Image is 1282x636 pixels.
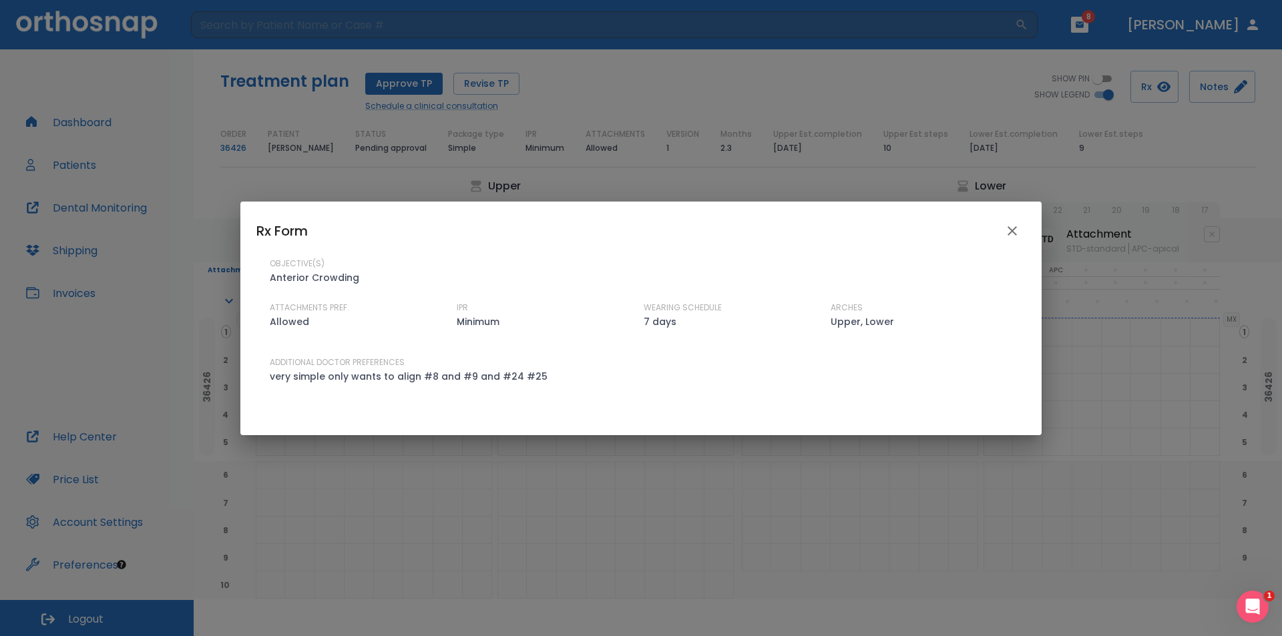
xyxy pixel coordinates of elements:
[270,302,349,314] p: ATTACHMENTS PREF.
[1237,591,1269,623] iframe: Intercom live chat
[644,302,722,314] p: WEARING SCHEDULE
[270,356,405,368] p: ADDITIONAL DOCTOR PREFERENCES
[999,218,1026,244] button: close
[457,302,468,314] p: IPR
[270,314,309,330] p: Allowed
[256,220,308,242] h6: Rx Form
[270,258,325,270] p: OBJECTIVE(S)
[831,302,863,314] p: ARCHES
[270,368,548,384] p: very simple only wants to align #8 and #9 and #24 #25
[831,314,894,330] p: Upper, Lower
[457,314,499,330] p: Minimum
[644,314,676,330] p: 7 days
[1264,591,1275,601] span: 1
[270,270,359,286] p: Anterior Crowding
